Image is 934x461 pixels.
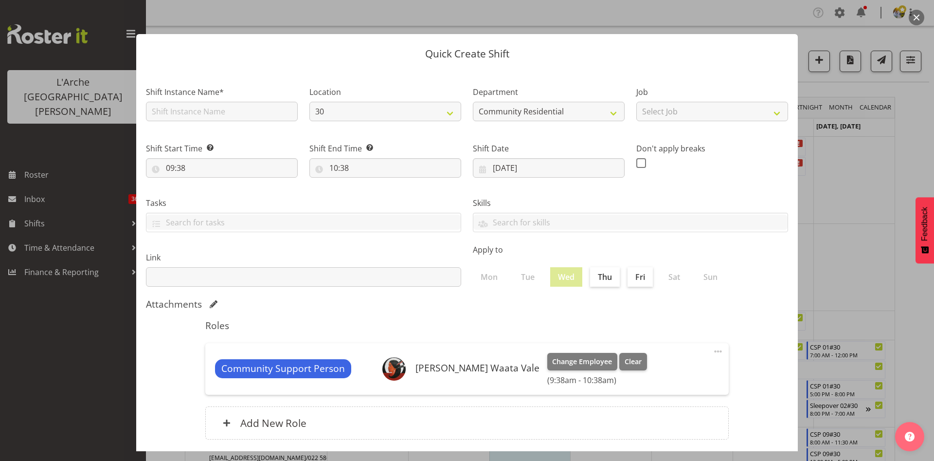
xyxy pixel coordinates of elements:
[473,86,625,98] label: Department
[473,158,625,178] input: Click to select...
[920,207,929,241] span: Feedback
[309,158,461,178] input: Click to select...
[240,417,306,429] h6: Add New Role
[146,86,298,98] label: Shift Instance Name*
[513,267,542,287] label: Tue
[590,267,620,287] label: Thu
[473,244,788,256] label: Apply to
[550,267,582,287] label: Wed
[309,86,461,98] label: Location
[625,356,642,367] span: Clear
[916,197,934,263] button: Feedback - Show survey
[473,215,788,230] input: Search for skills
[661,267,688,287] label: Sat
[696,267,725,287] label: Sun
[146,215,461,230] input: Search for tasks
[619,353,647,370] button: Clear
[905,432,915,442] img: help-xxl-2.png
[221,362,345,376] span: Community Support Person
[636,143,788,154] label: Don't apply breaks
[473,197,788,209] label: Skills
[547,353,618,370] button: Change Employee
[473,143,625,154] label: Shift Date
[205,320,729,332] h5: Roles
[552,356,612,367] span: Change Employee
[146,298,202,310] h5: Attachments
[146,158,298,178] input: Click to select...
[628,267,653,287] label: Fri
[146,49,788,59] p: Quick Create Shift
[473,267,505,287] label: Mon
[415,363,539,373] h6: [PERSON_NAME] Waata Vale
[146,102,298,121] input: Shift Instance Name
[146,197,461,209] label: Tasks
[382,357,406,381] img: cherri-waata-vale45b4d6aa2776c258a6e23f06169d83f5.png
[146,252,461,263] label: Link
[636,86,788,98] label: Job
[146,143,298,154] label: Shift Start Time
[309,143,461,154] label: Shift End Time
[547,375,647,385] h6: (9:38am - 10:38am)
